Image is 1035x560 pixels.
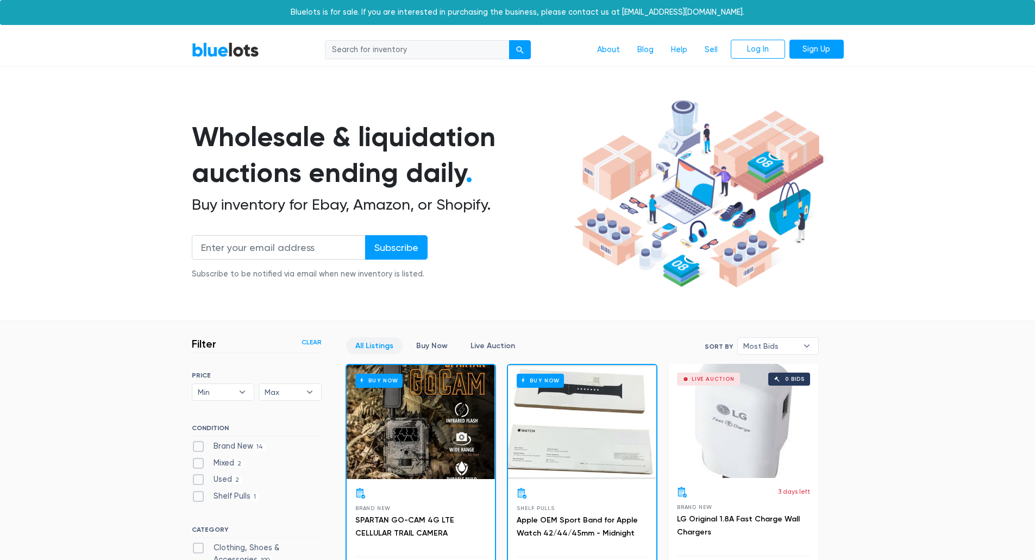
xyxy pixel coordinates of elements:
span: Most Bids [743,338,798,354]
label: Sort By [705,342,733,351]
a: Blog [629,40,662,60]
input: Enter your email address [192,235,366,260]
a: Buy Now [508,365,656,479]
a: Sign Up [789,40,844,59]
input: Search for inventory [325,40,510,60]
div: Live Auction [692,376,735,382]
a: Log In [731,40,785,59]
h2: Buy inventory for Ebay, Amazon, or Shopify. [192,196,570,214]
span: Shelf Pulls [517,505,555,511]
h6: PRICE [192,372,322,379]
a: Help [662,40,696,60]
a: All Listings [346,337,403,354]
a: Apple OEM Sport Band for Apple Watch 42/44/45mm - Midnight [517,515,638,538]
span: Max [265,384,300,400]
a: BlueLots [192,42,259,58]
span: 14 [253,443,267,451]
a: LG Original 1.8A Fast Charge Wall Chargers [677,514,800,537]
div: Subscribe to be notified via email when new inventory is listed. [192,268,428,280]
b: ▾ [298,384,321,400]
h6: Buy Now [355,374,403,387]
span: Brand New [355,505,391,511]
h1: Wholesale & liquidation auctions ending daily [192,119,570,191]
a: Clear [302,337,322,347]
input: Subscribe [365,235,428,260]
div: 0 bids [785,376,805,382]
h6: Buy Now [517,374,564,387]
h6: CATEGORY [192,526,322,538]
label: Brand New [192,441,267,452]
label: Used [192,474,243,486]
a: Live Auction [461,337,524,354]
label: Mixed [192,457,245,469]
label: Shelf Pulls [192,490,260,502]
a: About [588,40,629,60]
a: Live Auction 0 bids [668,364,819,478]
p: 3 days left [778,487,810,496]
b: ▾ [231,384,254,400]
span: 2 [234,460,245,468]
a: SPARTAN GO-CAM 4G LTE CELLULAR TRAIL CAMERA [355,515,454,538]
a: Buy Now [407,337,457,354]
span: . [466,156,473,189]
img: hero-ee84e7d0318cb26816c560f6b4441b76977f77a177738b4e94f68c95b2b83dbb.png [570,95,827,293]
a: Buy Now [347,365,495,479]
span: Brand New [677,504,712,510]
a: Sell [696,40,726,60]
h3: Filter [192,337,216,350]
span: 2 [232,476,243,485]
h6: CONDITION [192,424,322,436]
span: Min [198,384,234,400]
span: 1 [250,493,260,501]
b: ▾ [795,338,818,354]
